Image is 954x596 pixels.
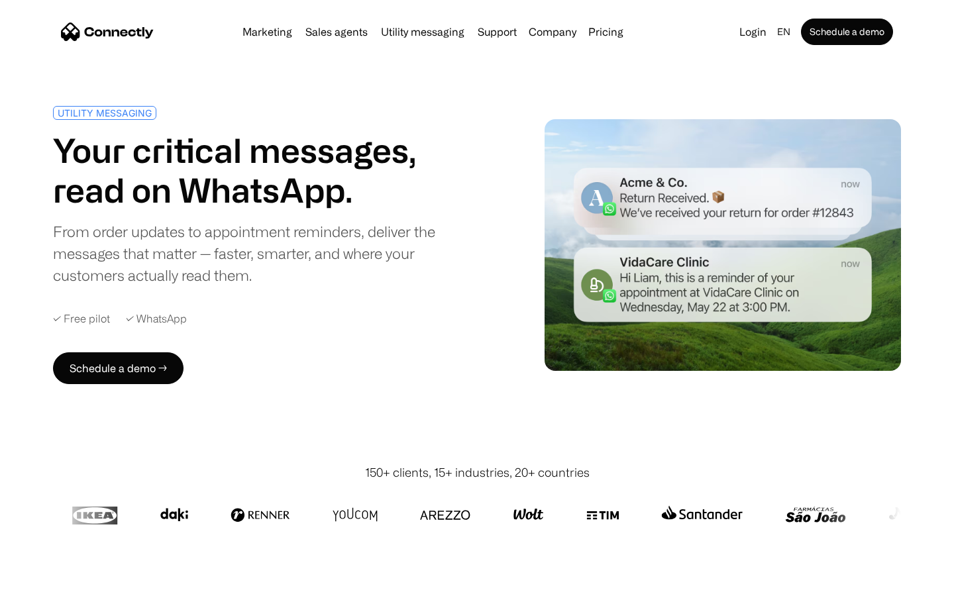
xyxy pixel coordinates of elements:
div: en [777,23,790,41]
div: Company [529,23,576,41]
a: Sales agents [300,26,373,37]
a: Schedule a demo → [53,352,184,384]
a: Support [472,26,522,37]
h1: Your critical messages, read on WhatsApp. [53,130,472,210]
div: ✓ WhatsApp [126,313,187,325]
a: home [61,22,154,42]
div: From order updates to appointment reminders, deliver the messages that matter — faster, smarter, ... [53,221,472,286]
div: UTILITY MESSAGING [58,108,152,118]
a: Schedule a demo [801,19,893,45]
ul: Language list [26,573,79,591]
div: en [772,23,798,41]
div: ✓ Free pilot [53,313,110,325]
a: Marketing [237,26,297,37]
aside: Language selected: English [13,571,79,591]
div: Company [525,23,580,41]
a: Login [734,23,772,41]
div: 150+ clients, 15+ industries, 20+ countries [365,464,590,481]
a: Pricing [583,26,629,37]
a: Utility messaging [376,26,470,37]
